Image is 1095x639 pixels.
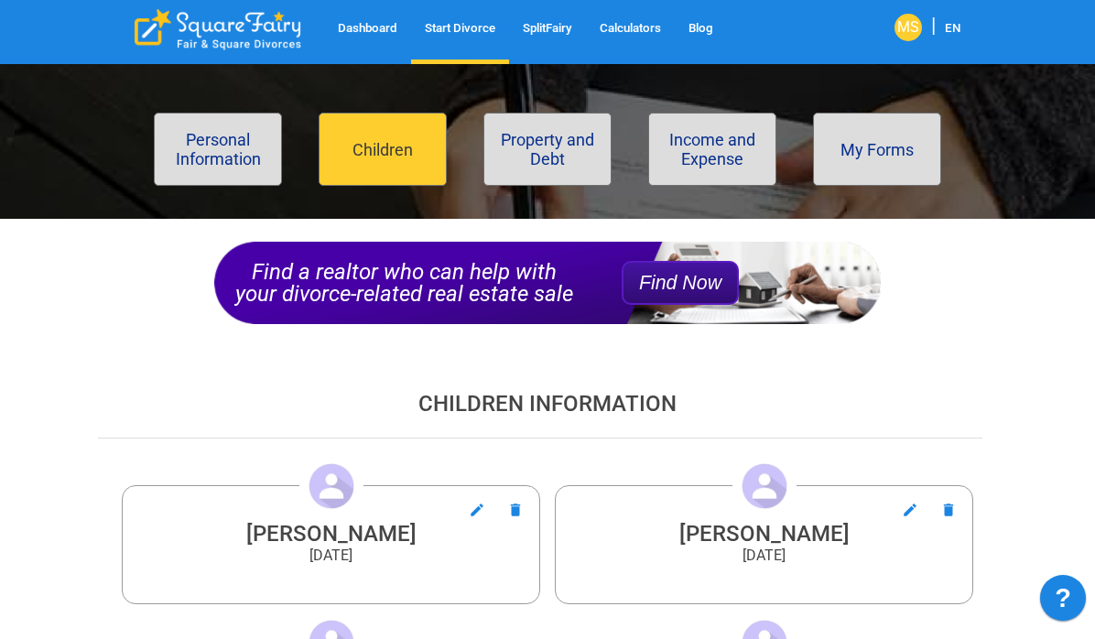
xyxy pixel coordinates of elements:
div: EN [945,16,960,39]
iframe: JSD widget [1031,566,1095,639]
span: | [922,14,945,37]
button: Find Now [622,261,739,305]
div: [PERSON_NAME] [579,523,949,545]
button: Personal Information [154,113,282,186]
div: [DATE] [146,545,516,567]
button: Income and Expense [648,113,776,186]
button: My Forms [813,113,941,186]
a: SplitFairy [509,18,586,39]
a: Dashboard [324,18,411,39]
button: Property and Debt [483,113,612,186]
button: Children [319,113,447,186]
img: Profile Icon [742,463,787,509]
div: [PERSON_NAME] [146,523,516,545]
a: Blog [675,18,727,39]
div: [DATE] [579,545,949,567]
p: Find a realtor who can help with your divorce-related real estate sale [233,261,576,305]
div: MS [894,14,922,41]
a: Calculators [586,18,675,39]
div: SquareFairy Logo [135,9,301,50]
a: Start Divorce [411,18,509,39]
img: Profile Icon [309,463,354,509]
div: Children Information [187,393,909,415]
